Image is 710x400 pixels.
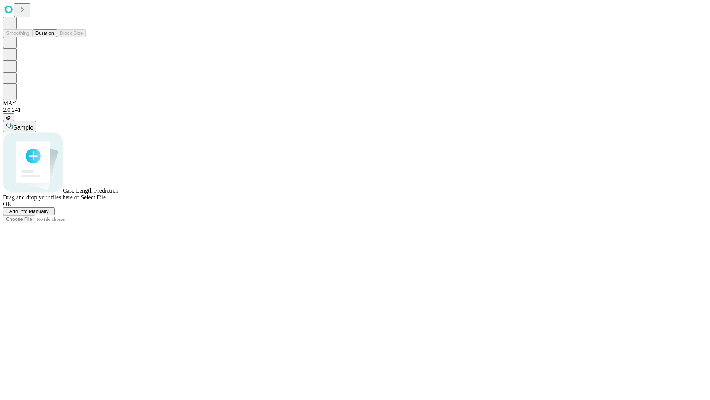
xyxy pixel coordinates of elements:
[3,29,33,37] button: Smoothing
[3,113,14,121] button: @
[13,124,33,131] span: Sample
[3,207,55,215] button: Add Info Manually
[6,114,11,120] span: @
[63,187,118,194] span: Case Length Prediction
[3,201,11,207] span: OR
[3,194,79,200] span: Drag and drop your files here or
[33,29,57,37] button: Duration
[57,29,86,37] button: Block Size
[3,100,707,107] div: MAY
[81,194,106,200] span: Select File
[3,121,36,132] button: Sample
[9,209,49,214] span: Add Info Manually
[3,107,707,113] div: 2.0.241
